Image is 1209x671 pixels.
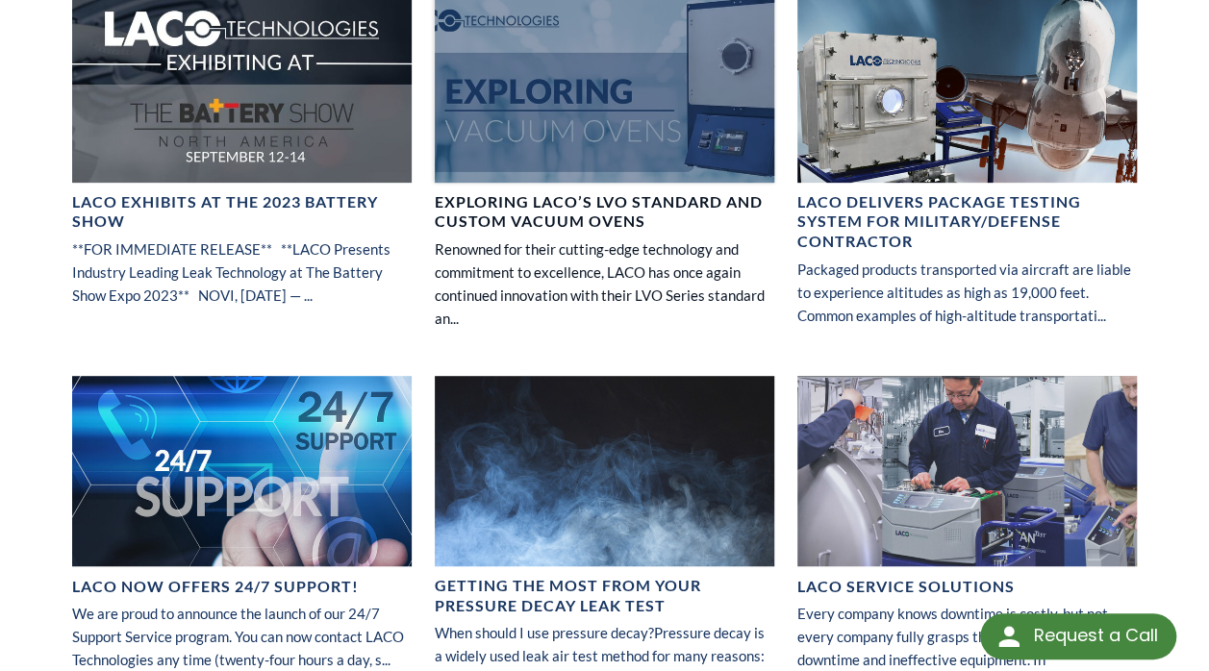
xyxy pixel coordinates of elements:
h4: LACO Exhibits at the 2023 Battery Show [72,192,412,233]
h4: Getting the Most From Your Pressure Decay Leak Test [435,576,774,616]
p: **FOR IMMEDIATE RELEASE** **LACO Presents Industry Leading Leak Technology at The Battery Show Ex... [72,237,412,307]
img: round button [994,621,1024,652]
p: Packaged products transported via aircraft are liable to experience altitudes as high as 19,000 f... [797,258,1137,327]
h4: LACO Service Solutions [797,577,1015,597]
p: Renowned for their cutting-edge technology and commitment to excellence, LACO has once again cont... [435,237,774,330]
h4: LACO Now Offers 24/7 Support! [72,577,359,597]
p: We are proud to announce the launch of our 24/7 Support Service program. You can now contact LACO... [72,602,412,671]
div: Request a Call [980,613,1176,659]
h4: LACO Delivers Package Testing System for Military/Defense Contractor [797,192,1137,252]
div: Request a Call [1033,613,1157,658]
h4: Exploring LACO’s LVO Standard and Custom Vacuum Ovens [435,192,774,233]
